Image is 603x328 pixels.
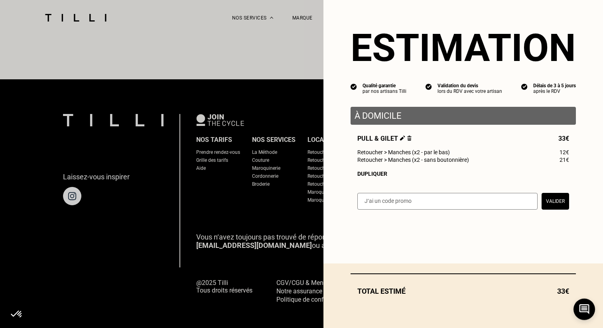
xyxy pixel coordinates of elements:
div: par nos artisans Tilli [363,88,406,94]
span: 33€ [558,135,569,142]
span: 21€ [560,157,569,163]
div: lors du RDV avec votre artisan [437,88,502,94]
img: Éditer [400,136,405,141]
section: Estimation [351,26,576,70]
button: Valider [542,193,569,210]
input: J‘ai un code promo [357,193,538,210]
div: Délais de 3 à 5 jours [533,83,576,88]
img: icon list info [426,83,432,90]
div: après le RDV [533,88,576,94]
span: 33€ [557,287,569,295]
span: Retoucher > Manches (x2 - sans boutonnière) [357,157,469,163]
div: Validation du devis [437,83,502,88]
span: Pull & gilet [357,135,412,142]
span: Retoucher > Manches (x2 - par le bas) [357,149,450,155]
img: icon list info [351,83,357,90]
div: Dupliquer [357,171,569,177]
p: À domicile [355,111,572,121]
img: icon list info [521,83,528,90]
div: Qualité garantie [363,83,406,88]
div: Total estimé [351,287,576,295]
img: Supprimer [407,136,412,141]
span: 12€ [560,149,569,155]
